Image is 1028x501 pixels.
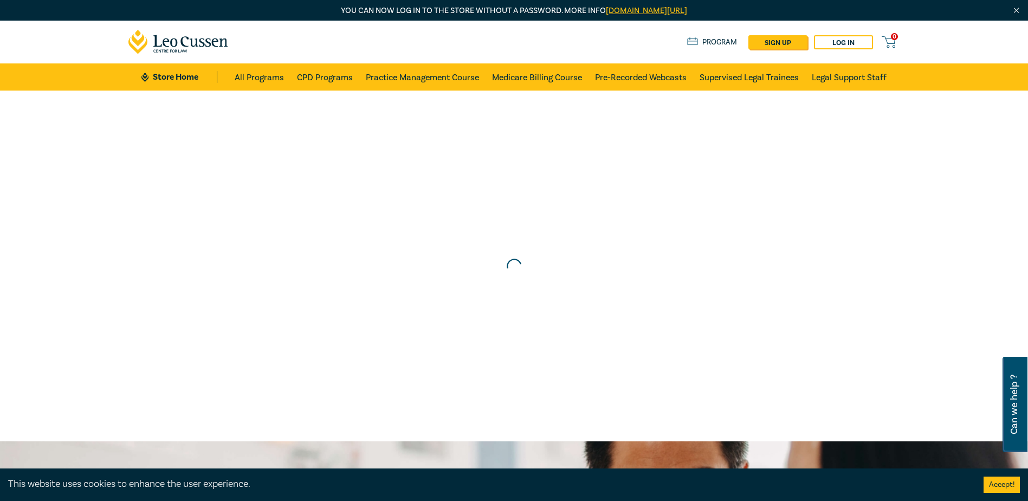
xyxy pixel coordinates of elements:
[748,35,807,49] a: sign up
[492,63,582,91] a: Medicare Billing Course
[814,35,873,49] a: Log in
[1012,6,1021,15] img: Close
[812,63,887,91] a: Legal Support Staff
[606,5,687,16] a: [DOMAIN_NAME][URL]
[8,477,967,491] div: This website uses cookies to enhance the user experience.
[235,63,284,91] a: All Programs
[141,71,217,83] a: Store Home
[687,36,738,48] a: Program
[984,477,1020,493] button: Accept cookies
[891,33,898,40] span: 0
[1009,363,1019,446] span: Can we help ?
[128,5,900,17] p: You can now log in to the store without a password. More info
[366,63,479,91] a: Practice Management Course
[297,63,353,91] a: CPD Programs
[700,63,799,91] a: Supervised Legal Trainees
[595,63,687,91] a: Pre-Recorded Webcasts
